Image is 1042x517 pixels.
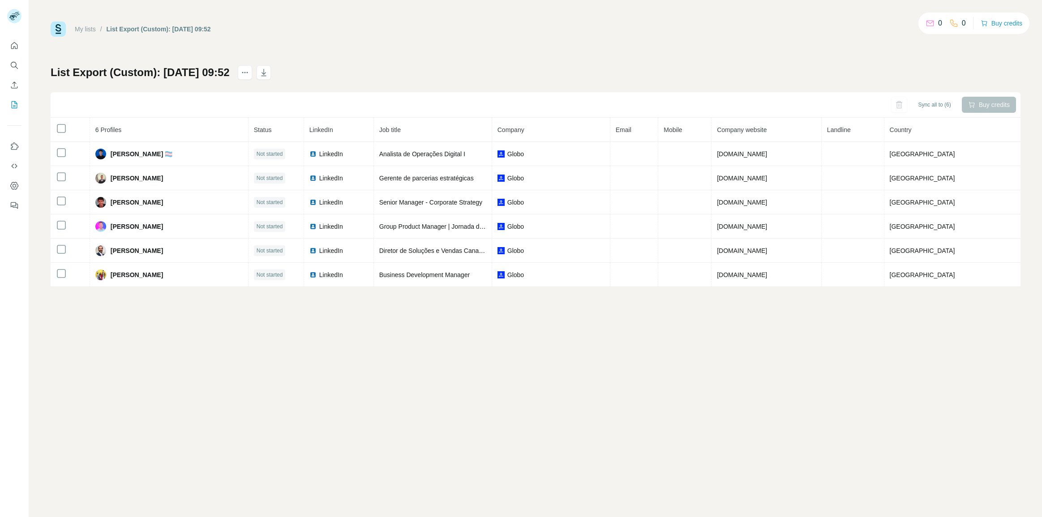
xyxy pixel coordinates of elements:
[51,21,66,37] img: Surfe Logo
[309,150,317,158] img: LinkedIn logo
[257,222,283,231] span: Not started
[890,223,955,230] span: [GEOGRAPHIC_DATA]
[319,198,343,207] span: LinkedIn
[111,270,163,279] span: [PERSON_NAME]
[717,271,767,278] span: [DOMAIN_NAME]
[379,223,561,230] span: Group Product Manager | Jornada de Vendas & Produtos Digitais
[379,271,470,278] span: Business Development Manager
[309,175,317,182] img: LinkedIn logo
[111,174,163,183] span: [PERSON_NAME]
[912,98,957,111] button: Sync all to (6)
[95,126,121,133] span: 6 Profiles
[497,247,505,254] img: company-logo
[918,101,951,109] span: Sync all to (6)
[309,247,317,254] img: LinkedIn logo
[107,25,211,34] div: List Export (Custom): [DATE] 09:52
[111,222,163,231] span: [PERSON_NAME]
[238,65,252,80] button: actions
[717,199,767,206] span: [DOMAIN_NAME]
[379,199,482,206] span: Senior Manager - Corporate Strategy
[95,221,106,232] img: Avatar
[827,126,851,133] span: Landline
[962,18,966,29] p: 0
[981,17,1022,30] button: Buy credits
[717,223,767,230] span: [DOMAIN_NAME]
[497,223,505,230] img: company-logo
[890,175,955,182] span: [GEOGRAPHIC_DATA]
[497,175,505,182] img: company-logo
[111,198,163,207] span: [PERSON_NAME]
[7,197,21,214] button: Feedback
[111,246,163,255] span: [PERSON_NAME]
[95,197,106,208] img: Avatar
[95,245,106,256] img: Avatar
[717,126,767,133] span: Company website
[379,150,465,158] span: Analista de Operações Digital I
[717,175,767,182] span: [DOMAIN_NAME]
[257,271,283,279] span: Not started
[890,247,955,254] span: [GEOGRAPHIC_DATA]
[507,246,524,255] span: Globo
[257,174,283,182] span: Not started
[890,126,912,133] span: Country
[319,174,343,183] span: LinkedIn
[319,222,343,231] span: LinkedIn
[717,150,767,158] span: [DOMAIN_NAME]
[319,246,343,255] span: LinkedIn
[7,178,21,194] button: Dashboard
[257,247,283,255] span: Not started
[309,271,317,278] img: LinkedIn logo
[890,199,955,206] span: [GEOGRAPHIC_DATA]
[7,138,21,154] button: Use Surfe on LinkedIn
[309,126,333,133] span: LinkedIn
[309,223,317,230] img: LinkedIn logo
[507,270,524,279] span: Globo
[938,18,942,29] p: 0
[100,25,102,34] li: /
[7,77,21,93] button: Enrich CSV
[717,247,767,254] span: [DOMAIN_NAME]
[257,198,283,206] span: Not started
[497,199,505,206] img: company-logo
[616,126,631,133] span: Email
[507,222,524,231] span: Globo
[379,247,595,254] span: Diretor de Soluções e Vendas Canais - Parcerias Estratégicas de Distribuição
[890,271,955,278] span: [GEOGRAPHIC_DATA]
[257,150,283,158] span: Not started
[51,65,230,80] h1: List Export (Custom): [DATE] 09:52
[497,150,505,158] img: company-logo
[890,150,955,158] span: [GEOGRAPHIC_DATA]
[95,269,106,280] img: Avatar
[497,271,505,278] img: company-logo
[7,97,21,113] button: My lists
[95,149,106,159] img: Avatar
[379,175,474,182] span: Gerente de parcerias estratégicas
[664,126,682,133] span: Mobile
[507,150,524,158] span: Globo
[7,38,21,54] button: Quick start
[7,158,21,174] button: Use Surfe API
[254,126,272,133] span: Status
[379,126,401,133] span: Job title
[95,173,106,184] img: Avatar
[75,26,96,33] a: My lists
[497,126,524,133] span: Company
[319,150,343,158] span: LinkedIn
[507,174,524,183] span: Globo
[319,270,343,279] span: LinkedIn
[7,57,21,73] button: Search
[309,199,317,206] img: LinkedIn logo
[111,150,172,158] span: [PERSON_NAME] 🏳️‍⚧️
[507,198,524,207] span: Globo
